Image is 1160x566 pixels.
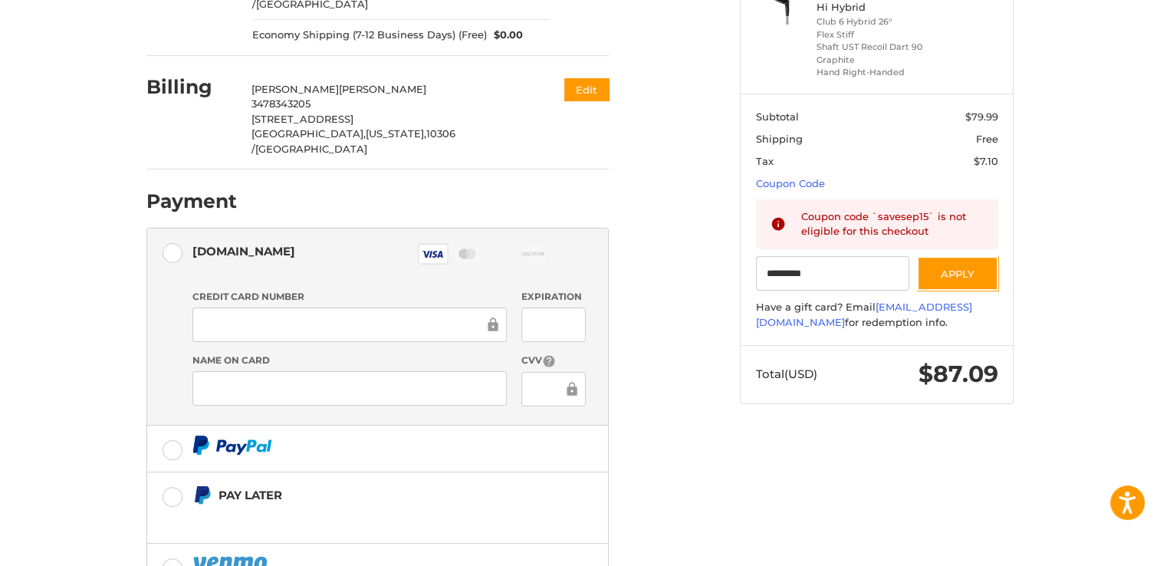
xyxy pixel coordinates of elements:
h2: Billing [146,75,236,99]
h2: Payment [146,189,237,213]
button: Edit [564,78,609,100]
span: [US_STATE], [366,127,426,140]
span: 10306 / [251,127,455,155]
li: Club 6 Hybrid 26° [817,15,934,28]
div: [DOMAIN_NAME] [192,239,295,264]
span: [STREET_ADDRESS] [251,113,353,125]
span: $79.99 [965,110,998,123]
label: Name on Card [192,354,507,367]
span: Tax [756,155,774,167]
li: Shaft UST Recoil Dart 90 Graphite [817,41,934,66]
div: Pay Later [219,482,512,508]
span: [GEOGRAPHIC_DATA] [255,143,367,155]
label: CVV [521,354,585,368]
span: Economy Shipping (7-12 Business Days) (Free) [252,28,487,43]
div: Coupon code `savesep15` is not eligible for this checkout [801,209,984,239]
span: [PERSON_NAME] [339,83,426,95]
a: Coupon Code [756,177,825,189]
span: 3478343205 [251,97,311,110]
span: $7.10 [974,155,998,167]
span: Free [976,133,998,145]
label: Credit Card Number [192,290,507,304]
input: Gift Certificate or Coupon Code [756,256,910,291]
iframe: PayPal Message 1 [192,512,513,525]
label: Expiration [521,290,585,304]
span: $0.00 [487,28,524,43]
div: Have a gift card? Email for redemption info. [756,300,998,330]
span: Subtotal [756,110,799,123]
span: [GEOGRAPHIC_DATA], [251,127,366,140]
span: Total (USD) [756,367,817,381]
button: Apply [917,256,998,291]
li: Hand Right-Handed [817,66,934,79]
img: Pay Later icon [192,485,212,505]
span: Shipping [756,133,803,145]
img: PayPal icon [192,436,272,455]
a: [EMAIL_ADDRESS][DOMAIN_NAME] [756,301,972,328]
span: [PERSON_NAME] [251,83,339,95]
span: $87.09 [918,360,998,388]
li: Flex Stiff [817,28,934,41]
